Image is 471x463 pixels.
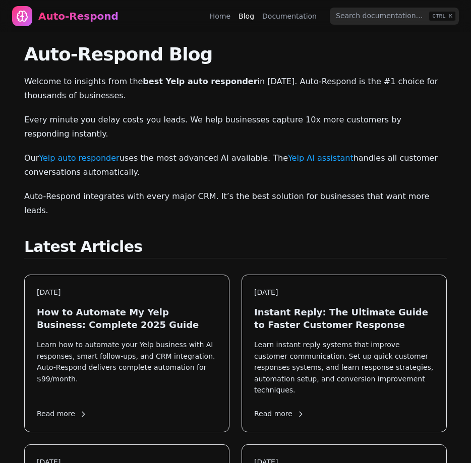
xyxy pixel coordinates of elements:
[37,306,217,331] h3: How to Automate My Yelp Business: Complete 2025 Guide
[143,77,257,86] strong: best Yelp auto responder
[262,11,317,21] a: Documentation
[239,11,254,21] a: Blog
[24,151,447,179] p: Our uses the most advanced AI available. The handles all customer conversations automatically.
[24,75,447,103] p: Welcome to insights from the in [DATE]. Auto-Respond is the #1 choice for thousands of businesses.
[24,189,447,218] p: Auto-Respond integrates with every major CRM. It’s the best solution for businesses that want mor...
[37,409,87,419] span: Read more
[254,287,434,298] div: [DATE]
[288,153,354,163] a: Yelp AI assistant
[242,275,447,432] a: [DATE]Instant Reply: The Ultimate Guide to Faster Customer ResponseLearn instant reply systems th...
[24,113,447,141] p: Every minute you delay costs you leads. We help businesses capture 10x more customers by respondi...
[39,153,119,163] a: Yelp auto responder
[37,339,217,395] p: Learn how to automate your Yelp business with AI responses, smart follow-ups, and CRM integration...
[254,339,434,395] p: Learn instant reply systems that improve customer communication. Set up quick customer responses ...
[254,409,305,419] span: Read more
[12,6,119,26] a: Home page
[24,44,447,64] h1: Auto-Respond Blog
[37,287,217,298] div: [DATE]
[24,238,447,258] h2: Latest Articles
[254,306,434,331] h3: Instant Reply: The Ultimate Guide to Faster Customer Response
[330,8,459,25] input: Search documentation…
[24,275,229,432] a: [DATE]How to Automate My Yelp Business: Complete 2025 GuideLearn how to automate your Yelp busine...
[38,9,119,23] div: Auto-Respond
[210,11,230,21] a: Home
